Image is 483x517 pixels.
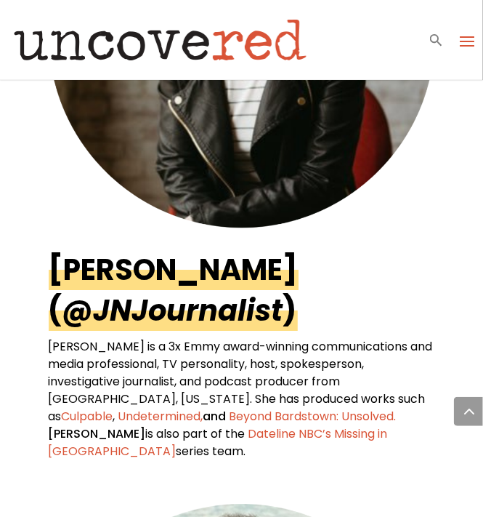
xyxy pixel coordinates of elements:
[118,408,203,425] span: Undetermined,
[62,408,113,425] a: Culpable
[230,408,397,425] span: Beyond Bardstown: Unsolved.
[49,338,435,460] p: and [PERSON_NAME]
[146,425,245,442] span: is also part of the
[115,408,203,425] a: Undetermined,
[62,290,283,331] em: @JNJournalist
[49,425,388,460] a: Dateline NBC’s Missing in [GEOGRAPHIC_DATA]
[49,338,433,425] span: [PERSON_NAME] is a 3x Emmy award-winning communications and media professional, TV personality, h...
[176,443,246,460] span: series team.
[227,408,397,425] a: Beyond Bardstown: Unsolved.
[49,249,299,331] a: [PERSON_NAME] (@JNJournalist)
